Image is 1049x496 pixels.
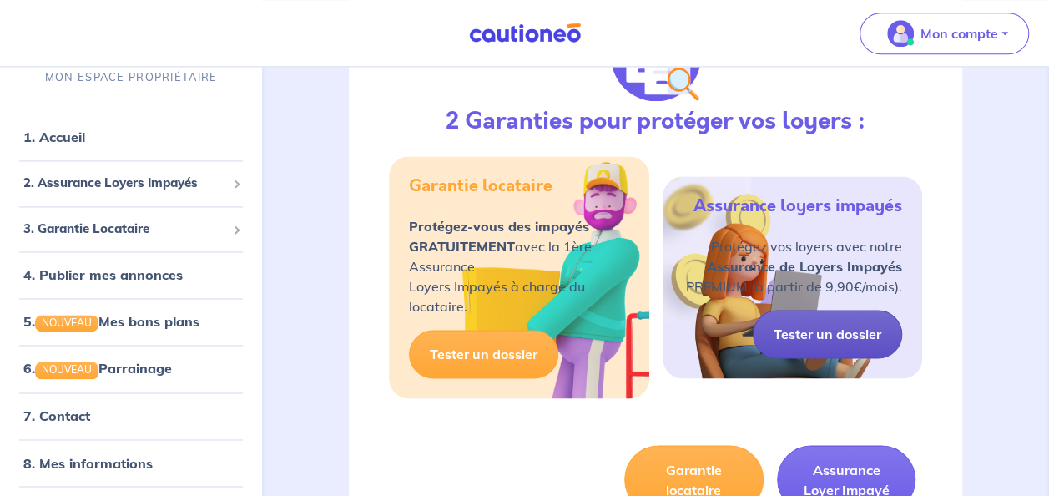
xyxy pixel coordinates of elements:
[409,216,628,316] p: avec la 1ère Assurance Loyers Impayés à charge du locataire.
[7,168,255,200] div: 2. Assurance Loyers Impayés
[860,13,1029,54] button: illu_account_valid_menu.svgMon compte
[753,310,902,358] a: Tester un dossier
[409,176,552,196] h5: Garantie locataire
[23,361,172,377] a: 6.NOUVEAUParrainage
[23,314,199,331] a: 5.NOUVEAUMes bons plans
[693,196,902,216] h5: Assurance loyers impayés
[23,129,85,146] a: 1. Accueil
[7,352,255,386] div: 6.NOUVEAUParrainage
[23,267,183,284] a: 4. Publier mes annonces
[23,407,90,424] a: 7. Contact
[45,69,217,85] p: MON ESPACE PROPRIÉTAIRE
[7,259,255,292] div: 4. Publier mes annonces
[686,236,902,296] p: Protégez vos loyers avec notre PREMIUM (à partir de 9,90€/mois).
[7,213,255,245] div: 3. Garantie Locataire
[7,399,255,433] div: 7. Contact
[409,218,589,255] strong: Protégez-vous des impayés GRATUITEMENT
[409,330,558,378] a: Tester un dossier
[887,20,914,47] img: illu_account_valid_menu.svg
[920,23,998,43] p: Mon compte
[7,121,255,154] div: 1. Accueil
[462,23,588,43] img: Cautioneo
[23,175,226,194] span: 2. Assurance Loyers Impayés
[7,446,255,479] div: 8. Mes informations
[7,306,255,339] div: 5.NOUVEAUMes bons plans
[23,220,226,239] span: 3. Garantie Locataire
[23,454,153,471] a: 8. Mes informations
[446,108,865,136] h3: 2 Garanties pour protéger vos loyers :
[707,258,902,275] strong: Assurance de Loyers Impayés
